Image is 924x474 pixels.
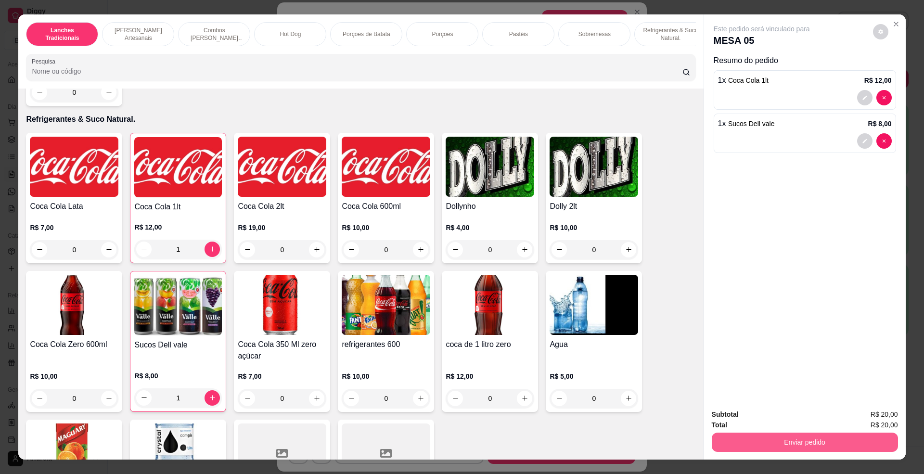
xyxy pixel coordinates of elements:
p: [PERSON_NAME] Artesanais [110,26,166,42]
button: decrease-product-quantity [32,391,47,406]
span: R$ 20,00 [871,409,898,420]
button: decrease-product-quantity [136,390,152,406]
img: product-image [342,275,430,335]
p: Refrigerantes & Suco Natural. [642,26,698,42]
p: Resumo do pedido [714,55,896,66]
p: Refrigerantes & Suco Natural. [26,114,695,125]
p: R$ 7,00 [30,223,118,232]
button: increase-product-quantity [413,242,428,257]
span: Sucos Dell vale [728,120,775,128]
p: Lanches Tradicionais [34,26,90,42]
h4: Coca Cola 2lt [238,201,326,212]
img: product-image [238,275,326,335]
button: decrease-product-quantity [876,133,892,149]
h4: Agua [550,339,638,350]
button: increase-product-quantity [309,242,324,257]
img: product-image [446,275,534,335]
h4: Dolly 2lt [550,201,638,212]
button: increase-product-quantity [205,390,220,406]
button: Enviar pedido [712,433,898,452]
p: R$ 10,00 [30,372,118,381]
button: increase-product-quantity [517,242,532,257]
button: decrease-product-quantity [448,242,463,257]
strong: Subtotal [712,410,739,418]
button: increase-product-quantity [309,391,324,406]
img: product-image [550,275,638,335]
button: increase-product-quantity [101,391,116,406]
p: Porções [432,30,453,38]
input: Pesquisa [32,66,682,76]
h4: Coca Cola 1lt [134,201,222,213]
button: increase-product-quantity [517,391,532,406]
button: decrease-product-quantity [857,90,873,105]
p: R$ 10,00 [342,372,430,381]
button: increase-product-quantity [621,242,636,257]
p: Este pedido será vinculado para [714,24,810,34]
p: R$ 8,00 [868,119,892,128]
p: Hot Dog [280,30,301,38]
h4: Coca Cola 600ml [342,201,430,212]
img: product-image [134,137,222,197]
button: decrease-product-quantity [344,391,359,406]
button: increase-product-quantity [101,85,116,100]
img: product-image [446,137,534,197]
span: Coca Cola 1lt [728,77,769,84]
p: R$ 5,00 [550,372,638,381]
p: MESA 05 [714,34,810,47]
button: decrease-product-quantity [873,24,888,39]
p: R$ 19,00 [238,223,326,232]
button: decrease-product-quantity [857,133,873,149]
p: R$ 10,00 [550,223,638,232]
p: 1 x [718,75,769,86]
h4: refrigerantes 600 [342,339,430,350]
p: R$ 12,00 [864,76,892,85]
h4: Coca Cola Zero 600ml [30,339,118,350]
p: Sobremesas [578,30,611,38]
span: R$ 20,00 [871,420,898,430]
p: R$ 8,00 [134,371,222,381]
p: R$ 12,00 [446,372,534,381]
p: R$ 4,00 [446,223,534,232]
button: decrease-product-quantity [240,242,255,257]
img: product-image [342,137,430,197]
h4: Coca Cola Lata [30,201,118,212]
strong: Total [712,421,727,429]
button: decrease-product-quantity [876,90,892,105]
img: product-image [550,137,638,197]
p: Combos [PERSON_NAME] Artesanais [186,26,242,42]
p: 1 x [718,118,775,129]
button: increase-product-quantity [101,242,116,257]
img: product-image [134,275,222,335]
button: decrease-product-quantity [32,85,47,100]
p: Pastéis [509,30,528,38]
h4: Dollynho [446,201,534,212]
p: R$ 10,00 [342,223,430,232]
button: decrease-product-quantity [136,242,152,257]
p: R$ 7,00 [238,372,326,381]
button: decrease-product-quantity [32,242,47,257]
button: decrease-product-quantity [240,391,255,406]
img: product-image [30,275,118,335]
label: Pesquisa [32,57,59,65]
img: product-image [238,137,326,197]
button: decrease-product-quantity [552,391,567,406]
h4: coca de 1 litro zero [446,339,534,350]
img: product-image [30,137,118,197]
button: increase-product-quantity [205,242,220,257]
button: increase-product-quantity [413,391,428,406]
p: Porções de Batata [343,30,390,38]
button: increase-product-quantity [621,391,636,406]
button: decrease-product-quantity [552,242,567,257]
p: R$ 12,00 [134,222,222,232]
button: Close [888,16,904,32]
h4: Sucos Dell vale [134,339,222,351]
button: decrease-product-quantity [344,242,359,257]
h4: Coca Cola 350 Ml zero açúcar [238,339,326,362]
button: decrease-product-quantity [448,391,463,406]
